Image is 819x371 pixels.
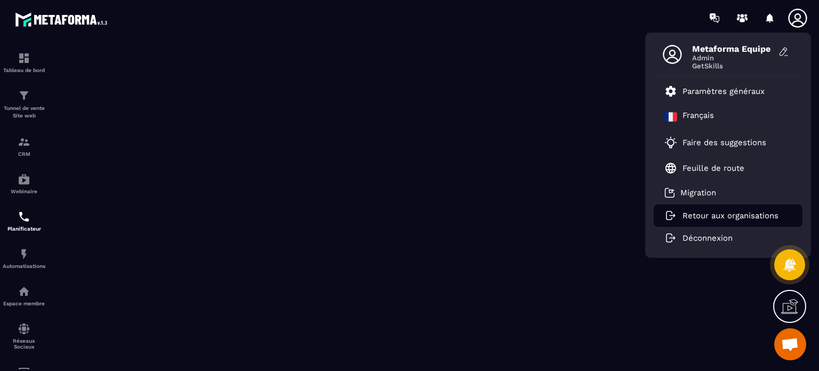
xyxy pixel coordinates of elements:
span: Metaforma Equipe [692,44,772,54]
a: social-networksocial-networkRéseaux Sociaux [3,314,45,358]
a: Paramètres généraux [664,85,765,98]
img: scheduler [18,210,30,223]
p: Faire des suggestions [682,138,766,147]
img: logo [15,10,111,29]
img: automations [18,285,30,298]
p: CRM [3,151,45,157]
p: Feuille de route [682,163,744,173]
a: Migration [664,187,716,198]
a: automationsautomationsEspace membre [3,277,45,314]
p: Automatisations [3,263,45,269]
img: automations [18,173,30,186]
a: Feuille de route [664,162,744,175]
img: automations [18,248,30,261]
img: formation [18,52,30,65]
p: Paramètres généraux [682,86,765,96]
p: Planificateur [3,226,45,232]
div: Ouvrir le chat [774,328,806,360]
p: Français [682,110,714,123]
p: Tableau de bord [3,67,45,73]
p: Migration [680,188,716,198]
img: formation [18,89,30,102]
p: Déconnexion [682,233,733,243]
a: Faire des suggestions [664,136,778,149]
span: GetSkills [692,62,772,70]
a: automationsautomationsWebinaire [3,165,45,202]
img: formation [18,136,30,148]
p: Réseaux Sociaux [3,338,45,350]
p: Webinaire [3,188,45,194]
p: Tunnel de vente Site web [3,105,45,120]
p: Espace membre [3,301,45,306]
img: social-network [18,322,30,335]
a: automationsautomationsAutomatisations [3,240,45,277]
a: schedulerschedulerPlanificateur [3,202,45,240]
p: Retour aux organisations [682,211,778,220]
a: Retour aux organisations [664,211,778,220]
span: Admin [692,54,772,62]
a: formationformationTunnel de vente Site web [3,81,45,128]
a: formationformationCRM [3,128,45,165]
a: formationformationTableau de bord [3,44,45,81]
